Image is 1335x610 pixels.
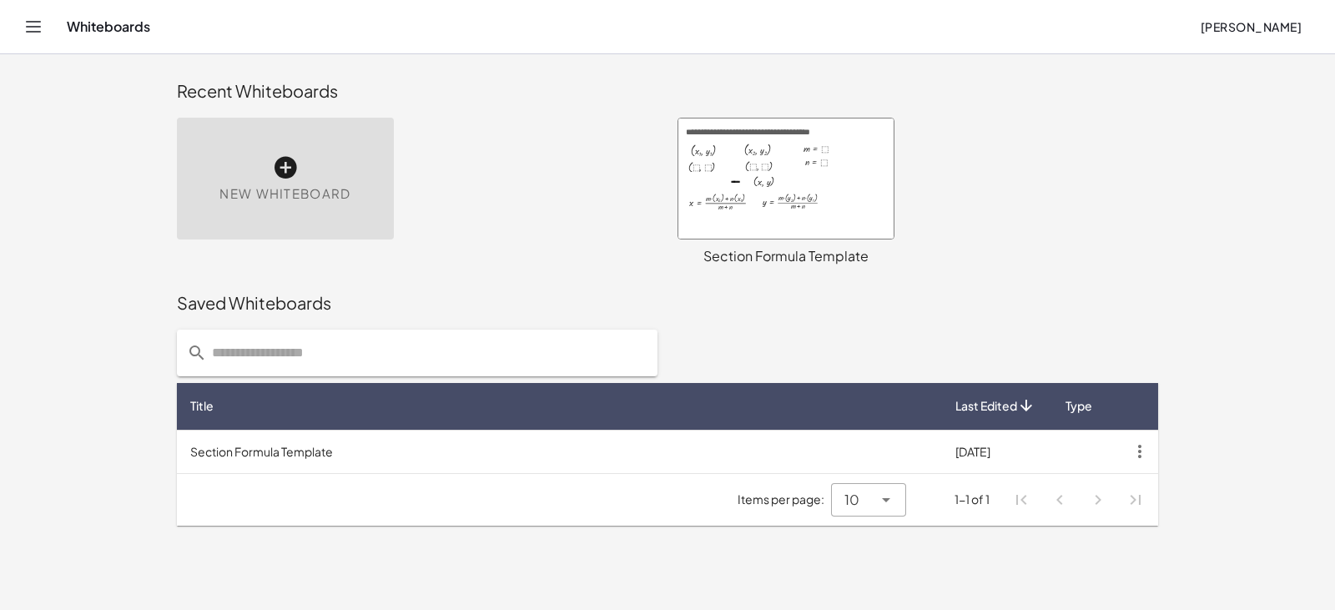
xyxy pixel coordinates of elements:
td: [DATE] [942,430,1050,473]
div: 1-1 of 1 [955,491,990,508]
span: New Whiteboard [219,184,350,204]
span: [PERSON_NAME] [1200,19,1302,34]
span: Last Edited [955,397,1017,415]
span: Type [1065,397,1092,415]
i: prepended action [187,343,207,363]
span: 10 [844,490,859,510]
div: Recent Whiteboards [177,79,1158,103]
span: Title [190,397,214,415]
td: Section Formula Template [177,430,942,473]
nav: Pagination Navigation [1003,481,1155,519]
div: Section Formula Template [678,246,894,266]
button: [PERSON_NAME] [1186,12,1315,42]
span: Items per page: [738,491,831,508]
button: Toggle navigation [20,13,47,40]
div: Saved Whiteboards [177,291,1158,315]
